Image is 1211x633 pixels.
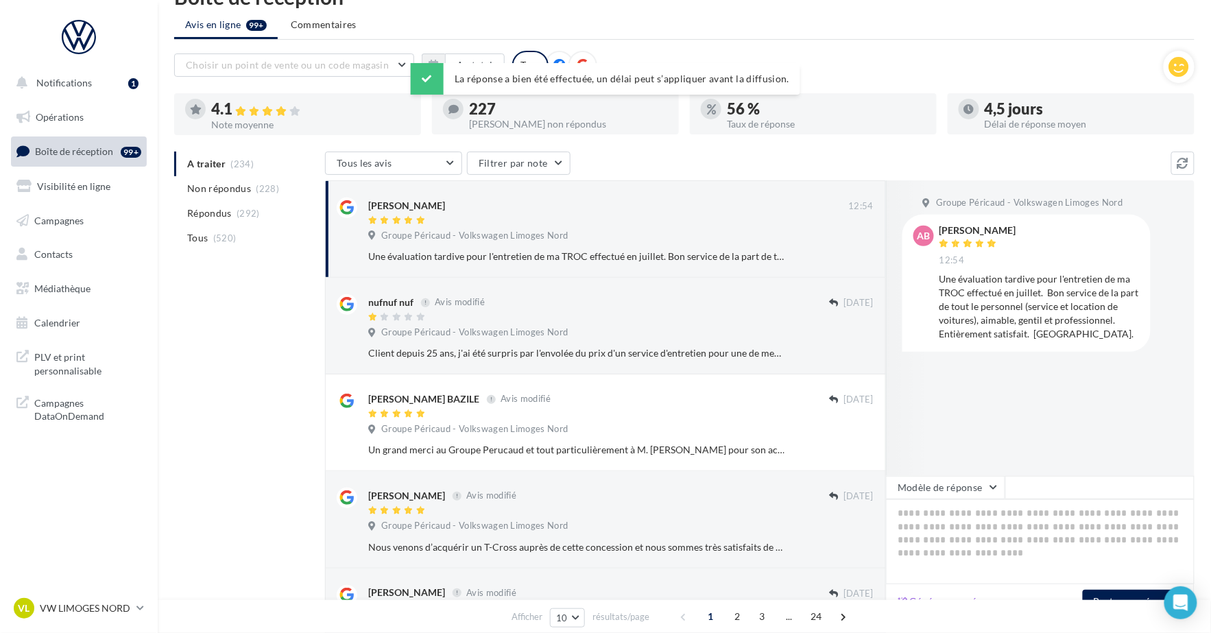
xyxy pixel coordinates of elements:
[34,214,84,226] span: Campagnes
[8,342,149,383] a: PLV et print personnalisable
[35,145,113,157] span: Boîte de réception
[34,348,141,377] span: PLV et print personnalisable
[422,53,505,77] button: Au total
[36,77,92,88] span: Notifications
[512,51,549,80] div: Tous
[8,69,144,97] button: Notifications 1
[186,59,389,71] span: Choisir un point de vente ou un code magasin
[556,612,568,623] span: 10
[936,197,1123,209] span: Groupe Péricaud - Volkswagen Limoges Nord
[381,520,568,532] span: Groupe Péricaud - Volkswagen Limoges Nord
[469,119,668,129] div: [PERSON_NAME] non répondus
[34,283,91,294] span: Médiathèque
[8,240,149,269] a: Contacts
[985,119,1184,129] div: Délai de réponse moyen
[843,297,874,309] span: [DATE]
[368,540,784,554] div: Nous venons d’acquérir un T-Cross auprès de cette concession et nous sommes très satisfaits de no...
[34,248,73,260] span: Contacts
[445,53,505,77] button: Au total
[727,119,926,129] div: Taux de réponse
[368,392,479,406] div: [PERSON_NAME] BAZILE
[381,326,568,339] span: Groupe Péricaud - Volkswagen Limoges Nord
[8,136,149,166] a: Boîte de réception99+
[325,152,462,175] button: Tous les avis
[501,394,551,405] span: Avis modifié
[368,586,445,599] div: [PERSON_NAME]
[892,593,1009,610] button: Générer une réponse
[37,180,110,192] span: Visibilité en ligne
[211,101,410,117] div: 4.1
[843,588,874,600] span: [DATE]
[368,296,413,309] div: nufnuf nuf
[592,610,649,623] span: résultats/page
[368,489,445,503] div: [PERSON_NAME]
[8,206,149,235] a: Campagnes
[187,231,208,245] span: Tous
[237,208,260,219] span: (292)
[1083,590,1188,613] button: Poster ma réponse
[11,595,147,621] a: VL VW LIMOGES NORD
[36,111,84,123] span: Opérations
[435,297,485,308] span: Avis modifié
[1164,586,1197,619] div: Open Intercom Messenger
[8,103,149,132] a: Opérations
[174,53,414,77] button: Choisir un point de vente ou un code magasin
[34,317,80,329] span: Calendrier
[368,443,784,457] div: Un grand merci au Groupe Perucaud et tout particulièrement à M. [PERSON_NAME] pour son accueil, s...
[368,346,784,360] div: Client depuis 25 ans, j'ai été surpris par l'envolée du prix d'un service d'entretien pour une de...
[256,183,280,194] span: (228)
[805,606,828,628] span: 24
[985,101,1184,117] div: 4,5 jours
[843,490,874,503] span: [DATE]
[778,606,800,628] span: ...
[466,587,516,598] span: Avis modifié
[939,272,1140,341] div: Une évaluation tardive pour l'entretien de ma TROC effectué en juillet. Bon service de la part de...
[550,608,585,628] button: 10
[8,388,149,429] a: Campagnes DataOnDemand
[939,254,965,267] span: 12:54
[727,101,926,117] div: 56 %
[368,250,784,263] div: Une évaluation tardive pour l'entretien de ma TROC effectué en juillet. Bon service de la part de...
[19,601,30,615] span: VL
[469,101,668,117] div: 227
[368,199,445,213] div: [PERSON_NAME]
[213,232,237,243] span: (520)
[128,78,139,89] div: 1
[8,274,149,303] a: Médiathèque
[512,610,542,623] span: Afficher
[8,309,149,337] a: Calendrier
[211,120,410,130] div: Note moyenne
[467,152,571,175] button: Filtrer par note
[918,229,931,243] span: AB
[411,63,800,95] div: La réponse a bien été effectuée, un délai peut s’appliquer avant la diffusion.
[291,18,357,32] span: Commentaires
[843,394,874,406] span: [DATE]
[848,200,874,213] span: 12:54
[466,490,516,501] span: Avis modifié
[187,182,251,195] span: Non répondus
[121,147,141,158] div: 99+
[381,230,568,242] span: Groupe Péricaud - Volkswagen Limoges Nord
[752,606,774,628] span: 3
[337,157,392,169] span: Tous les avis
[727,606,749,628] span: 2
[886,476,1005,499] button: Modèle de réponse
[40,601,131,615] p: VW LIMOGES NORD
[700,606,722,628] span: 1
[34,394,141,423] span: Campagnes DataOnDemand
[381,423,568,435] span: Groupe Péricaud - Volkswagen Limoges Nord
[8,172,149,201] a: Visibilité en ligne
[187,206,232,220] span: Répondus
[939,226,1016,235] div: [PERSON_NAME]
